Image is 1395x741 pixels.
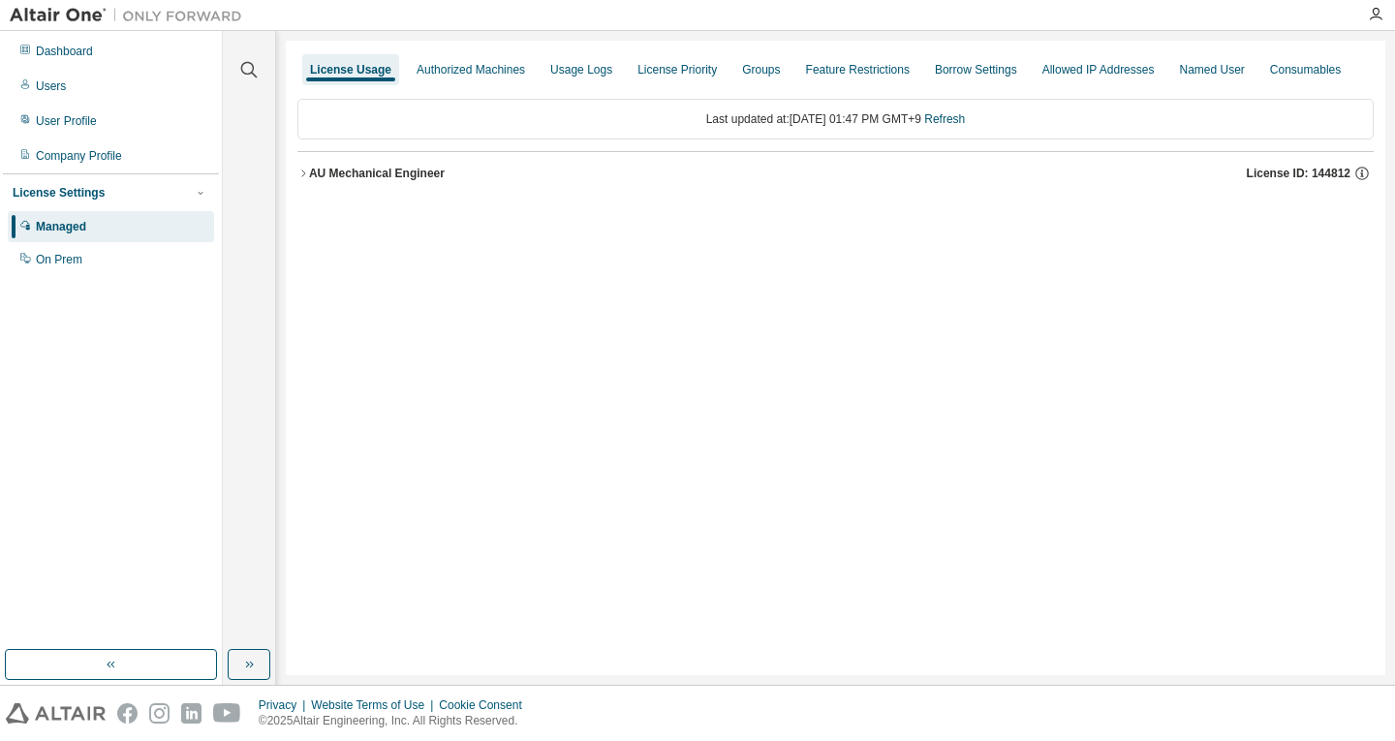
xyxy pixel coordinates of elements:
div: Usage Logs [550,62,612,77]
div: AU Mechanical Engineer [309,166,445,181]
div: License Priority [637,62,717,77]
div: License Settings [13,185,105,201]
div: Dashboard [36,44,93,59]
div: Groups [742,62,780,77]
div: Company Profile [36,148,122,164]
img: Altair One [10,6,252,25]
div: Users [36,78,66,94]
div: Last updated at: [DATE] 01:47 PM GMT+9 [297,99,1374,139]
button: AU Mechanical EngineerLicense ID: 144812 [297,152,1374,195]
a: Refresh [924,112,965,126]
div: On Prem [36,252,82,267]
img: linkedin.svg [181,703,201,724]
div: Cookie Consent [439,697,533,713]
div: Named User [1179,62,1244,77]
div: Authorized Machines [417,62,525,77]
div: Feature Restrictions [806,62,910,77]
span: License ID: 144812 [1247,166,1350,181]
div: Borrow Settings [935,62,1017,77]
div: Allowed IP Addresses [1042,62,1155,77]
p: © 2025 Altair Engineering, Inc. All Rights Reserved. [259,713,534,729]
div: Consumables [1270,62,1341,77]
img: facebook.svg [117,703,138,724]
div: Managed [36,219,86,234]
img: instagram.svg [149,703,170,724]
img: altair_logo.svg [6,703,106,724]
div: Website Terms of Use [311,697,439,713]
div: License Usage [310,62,391,77]
div: Privacy [259,697,311,713]
div: User Profile [36,113,97,129]
img: youtube.svg [213,703,241,724]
